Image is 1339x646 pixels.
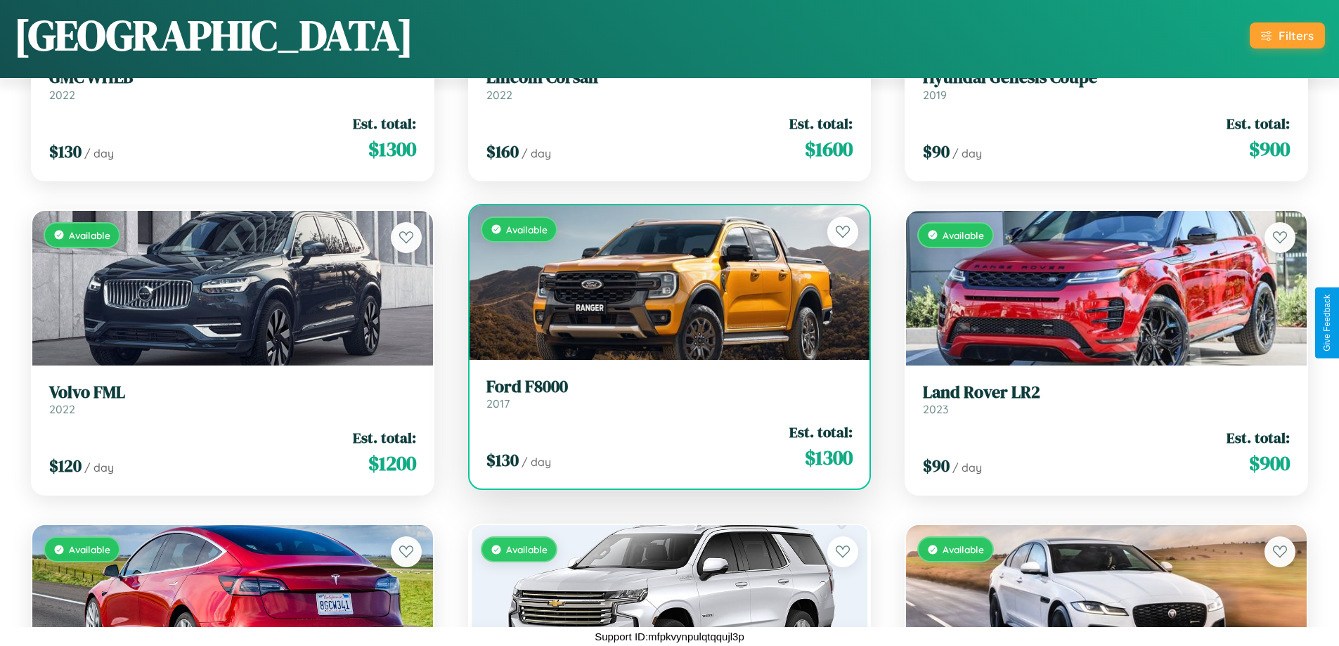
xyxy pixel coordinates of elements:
[789,113,853,134] span: Est. total:
[923,140,950,163] span: $ 90
[49,382,416,417] a: Volvo FML2022
[368,135,416,163] span: $ 1300
[49,382,416,403] h3: Volvo FML
[1227,427,1290,448] span: Est. total:
[506,224,548,235] span: Available
[486,377,853,411] a: Ford F80002017
[486,140,519,163] span: $ 160
[522,455,551,469] span: / day
[1249,135,1290,163] span: $ 900
[595,627,744,646] p: Support ID: mfpkvynpulqtqqujl3p
[69,543,110,555] span: Available
[486,67,853,102] a: Lincoln Corsair2022
[943,229,984,241] span: Available
[923,454,950,477] span: $ 90
[486,448,519,472] span: $ 130
[1322,295,1332,351] div: Give Feedback
[14,6,413,64] h1: [GEOGRAPHIC_DATA]
[84,460,114,474] span: / day
[353,427,416,448] span: Est. total:
[923,88,947,102] span: 2019
[923,402,948,416] span: 2023
[486,67,853,88] h3: Lincoln Corsair
[486,377,853,397] h3: Ford F8000
[506,543,548,555] span: Available
[943,543,984,555] span: Available
[923,382,1290,403] h3: Land Rover LR2
[1250,22,1325,49] button: Filters
[952,146,982,160] span: / day
[69,229,110,241] span: Available
[805,444,853,472] span: $ 1300
[49,402,75,416] span: 2022
[486,396,510,411] span: 2017
[805,135,853,163] span: $ 1600
[952,460,982,474] span: / day
[49,140,82,163] span: $ 130
[49,67,416,102] a: GMC WHEB2022
[49,67,416,88] h3: GMC WHEB
[1279,28,1314,43] div: Filters
[1227,113,1290,134] span: Est. total:
[923,67,1290,88] h3: Hyundai Genesis Coupe
[923,67,1290,102] a: Hyundai Genesis Coupe2019
[49,88,75,102] span: 2022
[84,146,114,160] span: / day
[923,382,1290,417] a: Land Rover LR22023
[49,454,82,477] span: $ 120
[368,449,416,477] span: $ 1200
[789,422,853,442] span: Est. total:
[486,88,512,102] span: 2022
[353,113,416,134] span: Est. total:
[522,146,551,160] span: / day
[1249,449,1290,477] span: $ 900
